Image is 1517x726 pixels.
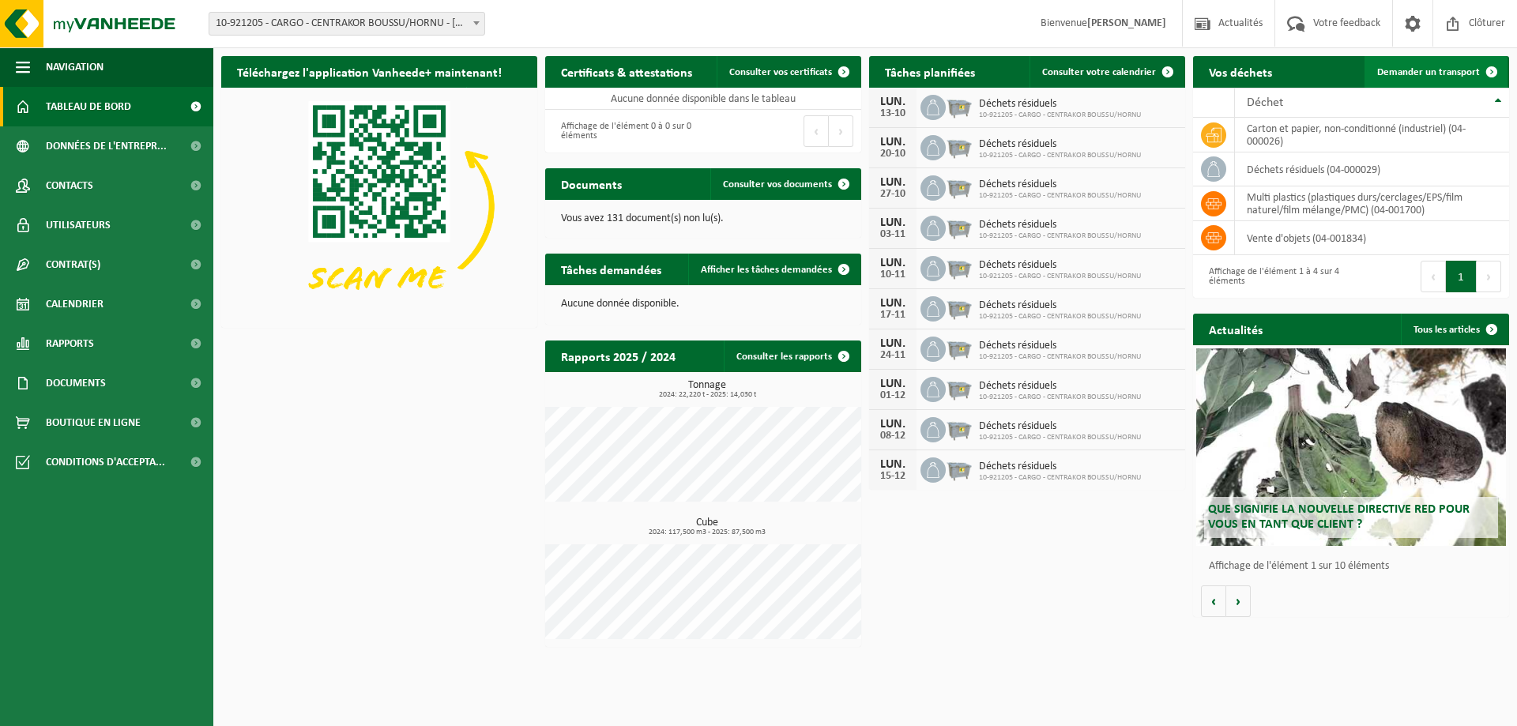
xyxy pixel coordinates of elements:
div: LUN. [877,136,909,149]
img: WB-2500-GAL-GY-04 [946,92,973,119]
span: Déchets résiduels [979,219,1141,231]
h2: Vos déchets [1193,56,1288,87]
span: Données de l'entrepr... [46,126,167,166]
img: WB-2500-GAL-GY-04 [946,294,973,321]
span: Rapports [46,324,94,363]
span: Navigation [46,47,104,87]
span: Contacts [46,166,93,205]
span: Utilisateurs [46,205,111,245]
span: Demander un transport [1377,67,1480,77]
img: WB-2500-GAL-GY-04 [946,374,973,401]
div: LUN. [877,418,909,431]
button: Next [1477,261,1501,292]
div: LUN. [877,176,909,189]
span: Déchet [1247,96,1283,109]
span: Déchets résiduels [979,98,1141,111]
img: WB-2500-GAL-GY-04 [946,254,973,280]
div: 27-10 [877,189,909,200]
span: Que signifie la nouvelle directive RED pour vous en tant que client ? [1208,503,1470,531]
div: LUN. [877,297,909,310]
span: Boutique en ligne [46,403,141,442]
img: Download de VHEPlus App [221,88,537,325]
a: Que signifie la nouvelle directive RED pour vous en tant que client ? [1196,348,1506,546]
a: Afficher les tâches demandées [688,254,860,285]
div: 15-12 [877,471,909,482]
span: 10-921205 - CARGO - CENTRAKOR BOUSSU/HORNU [979,473,1141,483]
h2: Actualités [1193,314,1278,344]
div: LUN. [877,257,909,269]
img: WB-2500-GAL-GY-04 [946,334,973,361]
h3: Tonnage [553,380,861,399]
a: Consulter votre calendrier [1030,56,1184,88]
span: 10-921205 - CARGO - CENTRAKOR BOUSSU/HORNU [979,151,1141,160]
span: 10-921205 - CARGO - CENTRAKOR BOUSSU/HORNU [979,312,1141,322]
img: WB-2500-GAL-GY-04 [946,173,973,200]
div: 17-11 [877,310,909,321]
div: 03-11 [877,229,909,240]
td: multi plastics (plastiques durs/cerclages/EPS/film naturel/film mélange/PMC) (04-001700) [1235,186,1509,221]
div: 10-11 [877,269,909,280]
span: 10-921205 - CARGO - CENTRAKOR BOUSSU/HORNU - HORNU [209,12,485,36]
span: Conditions d'accepta... [46,442,165,482]
span: 10-921205 - CARGO - CENTRAKOR BOUSSU/HORNU [979,231,1141,241]
img: WB-2500-GAL-GY-04 [946,213,973,240]
div: 24-11 [877,350,909,361]
a: Tous les articles [1401,314,1508,345]
span: Déchets résiduels [979,380,1141,393]
div: 01-12 [877,390,909,401]
a: Consulter les rapports [724,340,860,372]
div: LUN. [877,96,909,108]
span: 10-921205 - CARGO - CENTRAKOR BOUSSU/HORNU [979,272,1141,281]
span: Contrat(s) [46,245,100,284]
span: 2024: 22,220 t - 2025: 14,030 t [553,391,861,399]
img: WB-2500-GAL-GY-04 [946,133,973,160]
a: Consulter vos certificats [717,56,860,88]
span: 10-921205 - CARGO - CENTRAKOR BOUSSU/HORNU [979,393,1141,402]
button: Next [829,115,853,147]
span: 10-921205 - CARGO - CENTRAKOR BOUSSU/HORNU - HORNU [209,13,484,35]
h2: Tâches planifiées [869,56,991,87]
div: LUN. [877,378,909,390]
span: Consulter vos documents [723,179,832,190]
div: 08-12 [877,431,909,442]
span: Déchets résiduels [979,420,1141,433]
div: LUN. [877,337,909,350]
div: 13-10 [877,108,909,119]
div: 20-10 [877,149,909,160]
strong: [PERSON_NAME] [1087,17,1166,29]
img: WB-2500-GAL-GY-04 [946,455,973,482]
a: Consulter vos documents [710,168,860,200]
span: Déchets résiduels [979,299,1141,312]
h2: Documents [545,168,638,199]
span: 10-921205 - CARGO - CENTRAKOR BOUSSU/HORNU [979,352,1141,362]
span: 10-921205 - CARGO - CENTRAKOR BOUSSU/HORNU [979,191,1141,201]
img: WB-2500-GAL-GY-04 [946,415,973,442]
td: Aucune donnée disponible dans le tableau [545,88,861,110]
span: Calendrier [46,284,104,324]
button: Previous [804,115,829,147]
span: Déchets résiduels [979,340,1141,352]
button: 1 [1446,261,1477,292]
h2: Téléchargez l'application Vanheede+ maintenant! [221,56,518,87]
button: Previous [1421,261,1446,292]
div: Affichage de l'élément 1 à 4 sur 4 éléments [1201,259,1343,294]
span: Déchets résiduels [979,259,1141,272]
a: Demander un transport [1365,56,1508,88]
div: LUN. [877,216,909,229]
h2: Tâches demandées [545,254,677,284]
button: Volgende [1226,585,1251,617]
h2: Certificats & attestations [545,56,708,87]
span: Consulter vos certificats [729,67,832,77]
span: 10-921205 - CARGO - CENTRAKOR BOUSSU/HORNU [979,111,1141,120]
td: carton et papier, non-conditionné (industriel) (04-000026) [1235,118,1509,152]
button: Vorige [1201,585,1226,617]
span: Afficher les tâches demandées [701,265,832,275]
td: vente d'objets (04-001834) [1235,221,1509,255]
span: Déchets résiduels [979,179,1141,191]
span: 2024: 117,500 m3 - 2025: 87,500 m3 [553,529,861,536]
p: Vous avez 131 document(s) non lu(s). [561,213,845,224]
p: Affichage de l'élément 1 sur 10 éléments [1209,561,1501,572]
span: Déchets résiduels [979,461,1141,473]
span: Tableau de bord [46,87,131,126]
span: Déchets résiduels [979,138,1141,151]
